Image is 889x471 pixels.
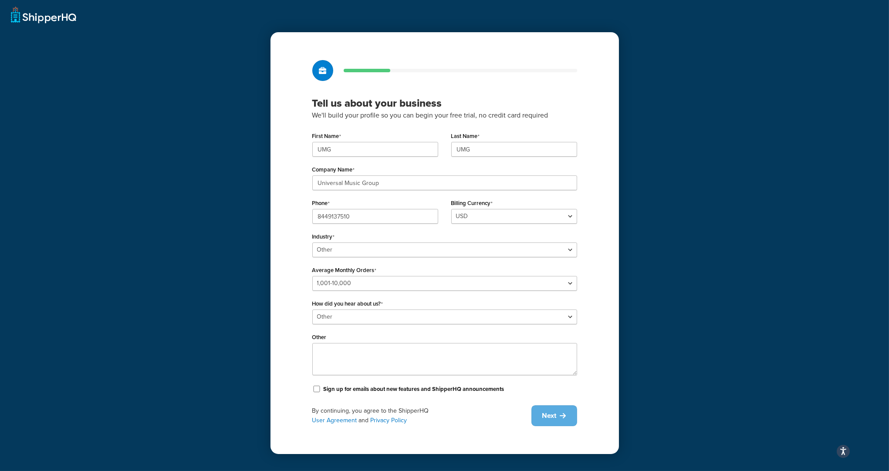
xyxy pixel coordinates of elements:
h3: Tell us about your business [312,97,577,110]
p: We'll build your profile so you can begin your free trial, no credit card required [312,110,577,121]
a: User Agreement [312,416,357,425]
label: Company Name [312,166,355,173]
label: How did you hear about us? [312,300,383,307]
label: Average Monthly Orders [312,267,377,274]
label: Last Name [451,133,480,140]
label: Billing Currency [451,200,493,207]
div: By continuing, you agree to the ShipperHQ and [312,406,531,425]
label: First Name [312,133,341,140]
label: Sign up for emails about new features and ShipperHQ announcements [324,385,504,393]
label: Other [312,334,327,340]
label: Phone [312,200,330,207]
a: Privacy Policy [371,416,407,425]
label: Industry [312,233,335,240]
